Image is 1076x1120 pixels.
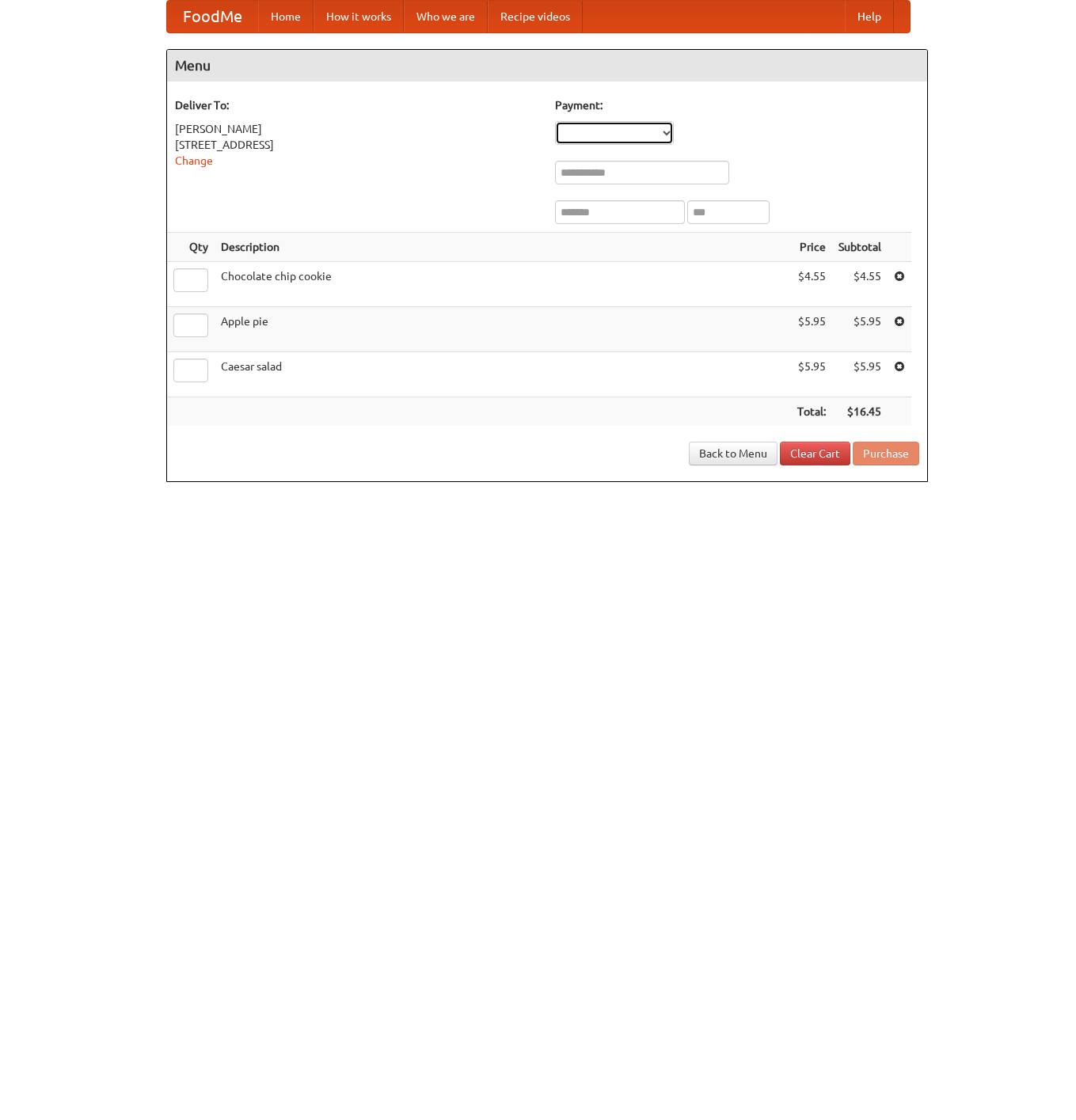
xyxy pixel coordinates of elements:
div: [STREET_ADDRESS] [175,137,539,153]
td: $5.95 [832,307,888,352]
h5: Deliver To: [175,97,539,113]
th: Description [215,233,791,262]
a: Help [845,1,894,32]
th: Price [791,233,832,262]
div: [PERSON_NAME] [175,121,539,137]
a: Home [258,1,314,32]
button: Purchase [853,442,919,465]
th: Subtotal [832,233,888,262]
a: FoodMe [167,1,258,32]
a: Recipe videos [488,1,583,32]
th: $16.45 [832,397,888,427]
td: $4.55 [832,262,888,307]
td: $4.55 [791,262,832,307]
h5: Payment: [555,97,919,113]
th: Qty [167,233,215,262]
td: $5.95 [791,352,832,397]
a: Back to Menu [689,442,778,465]
a: Who we are [404,1,488,32]
a: Change [175,154,213,167]
td: Chocolate chip cookie [215,262,791,307]
a: How it works [314,1,404,32]
td: Apple pie [215,307,791,352]
td: $5.95 [832,352,888,397]
h4: Menu [167,50,927,82]
a: Clear Cart [780,442,850,465]
td: $5.95 [791,307,832,352]
td: Caesar salad [215,352,791,397]
th: Total: [791,397,832,427]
